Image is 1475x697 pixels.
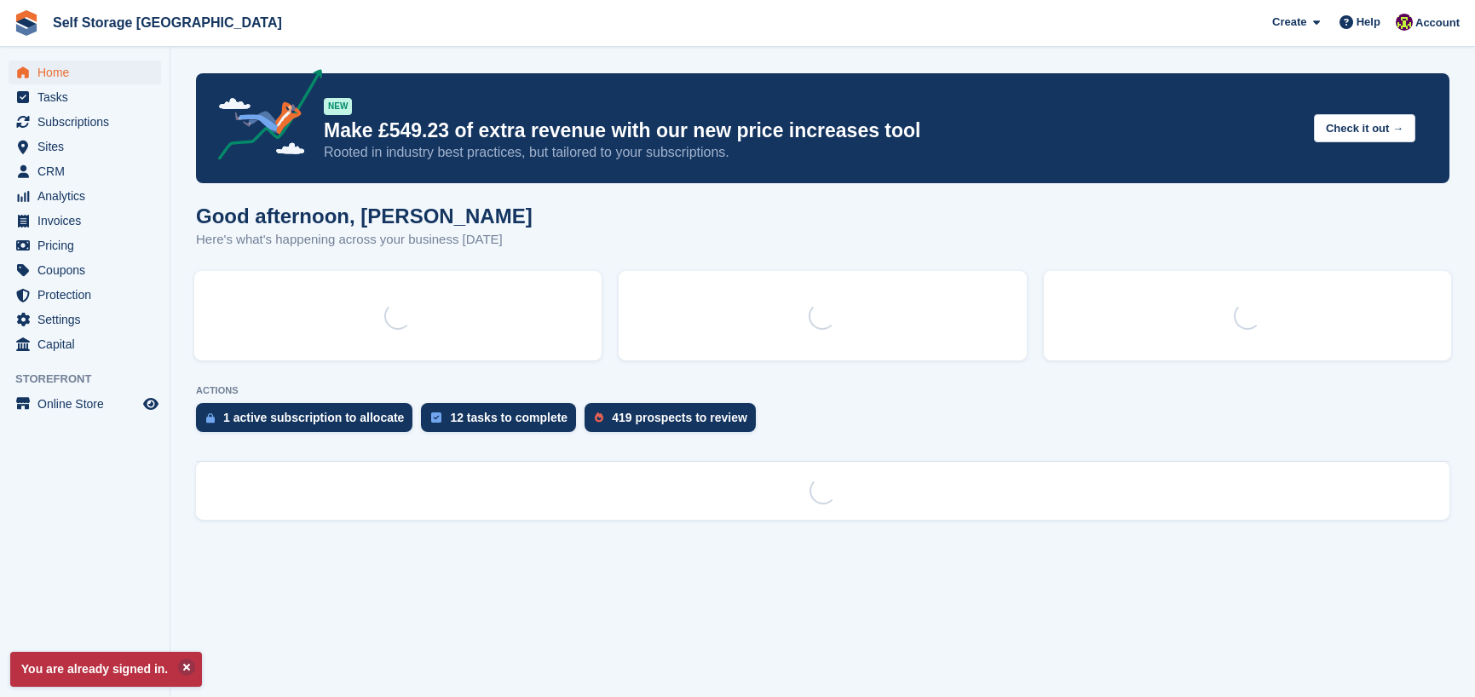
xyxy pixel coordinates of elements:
div: 419 prospects to review [612,411,747,424]
a: menu [9,258,161,282]
a: menu [9,209,161,233]
a: Self Storage [GEOGRAPHIC_DATA] [46,9,289,37]
span: Invoices [37,209,140,233]
span: Storefront [15,371,170,388]
a: menu [9,159,161,183]
h1: Good afternoon, [PERSON_NAME] [196,204,533,228]
a: menu [9,135,161,158]
img: task-75834270c22a3079a89374b754ae025e5fb1db73e45f91037f5363f120a921f8.svg [431,412,441,423]
img: Nicholas Williams [1396,14,1413,31]
span: Analytics [37,184,140,208]
span: Coupons [37,258,140,282]
a: menu [9,85,161,109]
div: 12 tasks to complete [450,411,568,424]
a: menu [9,332,161,356]
span: CRM [37,159,140,183]
span: Sites [37,135,140,158]
a: menu [9,392,161,416]
p: Here's what's happening across your business [DATE] [196,230,533,250]
span: Protection [37,283,140,307]
p: Make £549.23 of extra revenue with our new price increases tool [324,118,1300,143]
a: menu [9,308,161,331]
span: Help [1357,14,1380,31]
a: Preview store [141,394,161,414]
a: menu [9,110,161,134]
p: ACTIONS [196,385,1449,396]
div: NEW [324,98,352,115]
span: Pricing [37,233,140,257]
a: menu [9,184,161,208]
div: 1 active subscription to allocate [223,411,404,424]
a: menu [9,233,161,257]
span: Online Store [37,392,140,416]
span: Account [1415,14,1460,32]
img: active_subscription_to_allocate_icon-d502201f5373d7db506a760aba3b589e785aa758c864c3986d89f69b8ff3... [206,412,215,423]
p: Rooted in industry best practices, but tailored to your subscriptions. [324,143,1300,162]
a: 1 active subscription to allocate [196,403,421,441]
span: Home [37,60,140,84]
img: stora-icon-8386f47178a22dfd0bd8f6a31ec36ba5ce8667c1dd55bd0f319d3a0aa187defe.svg [14,10,39,36]
button: Check it out → [1314,114,1415,142]
p: You are already signed in. [10,652,202,687]
a: 419 prospects to review [585,403,764,441]
img: prospect-51fa495bee0391a8d652442698ab0144808aea92771e9ea1ae160a38d050c398.svg [595,412,603,423]
img: price-adjustments-announcement-icon-8257ccfd72463d97f412b2fc003d46551f7dbcb40ab6d574587a9cd5c0d94... [204,69,323,166]
span: Tasks [37,85,140,109]
a: 12 tasks to complete [421,403,585,441]
a: menu [9,60,161,84]
span: Capital [37,332,140,356]
span: Create [1272,14,1306,31]
span: Subscriptions [37,110,140,134]
span: Settings [37,308,140,331]
a: menu [9,283,161,307]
